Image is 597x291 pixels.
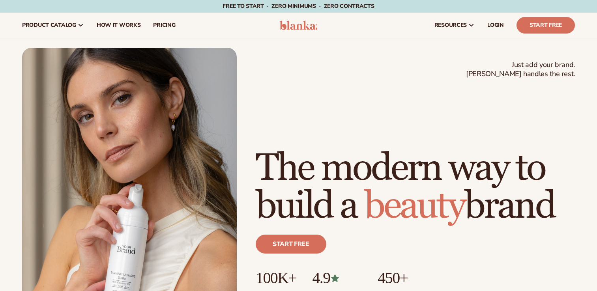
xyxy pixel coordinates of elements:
[434,22,467,28] span: resources
[153,22,175,28] span: pricing
[378,269,437,287] p: 450+
[256,269,296,287] p: 100K+
[22,22,76,28] span: product catalog
[97,22,141,28] span: How It Works
[147,13,182,38] a: pricing
[280,21,317,30] img: logo
[364,183,464,229] span: beauty
[481,13,510,38] a: LOGIN
[517,17,575,34] a: Start Free
[223,2,374,10] span: Free to start · ZERO minimums · ZERO contracts
[312,269,362,287] p: 4.9
[90,13,147,38] a: How It Works
[428,13,481,38] a: resources
[487,22,504,28] span: LOGIN
[256,235,326,254] a: Start free
[466,60,575,79] span: Just add your brand. [PERSON_NAME] handles the rest.
[256,149,575,225] h1: The modern way to build a brand
[16,13,90,38] a: product catalog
